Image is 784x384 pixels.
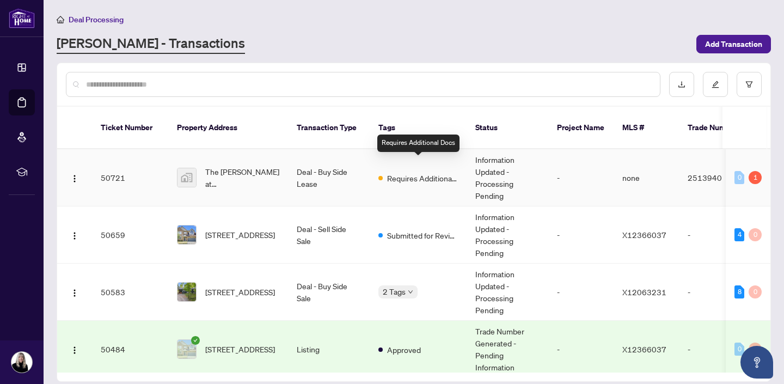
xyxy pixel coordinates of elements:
[749,285,762,298] div: 0
[9,8,35,28] img: logo
[679,149,755,206] td: 2513940
[749,171,762,184] div: 1
[467,206,548,264] td: Information Updated - Processing Pending
[288,321,370,378] td: Listing
[548,107,614,149] th: Project Name
[749,343,762,356] div: 0
[622,287,666,297] span: X12063231
[11,352,32,373] img: Profile Icon
[467,107,548,149] th: Status
[749,228,762,241] div: 0
[734,171,744,184] div: 0
[205,343,275,355] span: [STREET_ADDRESS]
[92,321,168,378] td: 50484
[66,226,83,243] button: Logo
[703,72,728,97] button: edit
[712,81,719,88] span: edit
[679,206,755,264] td: -
[191,336,200,345] span: check-circle
[70,346,79,355] img: Logo
[92,206,168,264] td: 50659
[669,72,694,97] button: download
[679,321,755,378] td: -
[387,344,421,356] span: Approved
[177,283,196,301] img: thumbnail-img
[168,107,288,149] th: Property Address
[288,107,370,149] th: Transaction Type
[70,231,79,240] img: Logo
[467,264,548,321] td: Information Updated - Processing Pending
[622,344,666,354] span: X12366037
[92,107,168,149] th: Ticket Number
[57,16,64,23] span: home
[66,283,83,301] button: Logo
[737,72,762,97] button: filter
[383,285,406,298] span: 2 Tags
[177,225,196,244] img: thumbnail-img
[205,166,279,190] span: The [PERSON_NAME] at [STREET_ADDRESS]
[734,285,744,298] div: 8
[70,174,79,183] img: Logo
[66,340,83,358] button: Logo
[740,346,773,379] button: Open asap
[288,206,370,264] td: Deal - Sell Side Sale
[288,264,370,321] td: Deal - Buy Side Sale
[548,206,614,264] td: -
[734,343,744,356] div: 0
[70,289,79,297] img: Logo
[705,35,762,53] span: Add Transaction
[57,34,245,54] a: [PERSON_NAME] - Transactions
[205,286,275,298] span: [STREET_ADDRESS]
[408,289,413,295] span: down
[745,81,753,88] span: filter
[377,135,460,152] div: Requires Additional Docs
[548,149,614,206] td: -
[92,264,168,321] td: 50583
[548,321,614,378] td: -
[734,228,744,241] div: 4
[467,149,548,206] td: Information Updated - Processing Pending
[92,149,168,206] td: 50721
[205,229,275,241] span: [STREET_ADDRESS]
[679,264,755,321] td: -
[370,107,467,149] th: Tags
[387,172,458,184] span: Requires Additional Docs
[622,230,666,240] span: X12366037
[66,169,83,186] button: Logo
[177,168,196,187] img: thumbnail-img
[679,107,755,149] th: Trade Number
[696,35,771,53] button: Add Transaction
[678,81,685,88] span: download
[288,149,370,206] td: Deal - Buy Side Lease
[177,340,196,358] img: thumbnail-img
[387,229,458,241] span: Submitted for Review
[467,321,548,378] td: Trade Number Generated - Pending Information
[69,15,124,25] span: Deal Processing
[622,173,640,182] span: none
[614,107,679,149] th: MLS #
[548,264,614,321] td: -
